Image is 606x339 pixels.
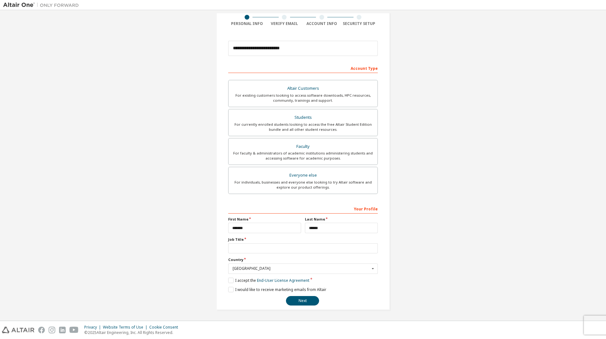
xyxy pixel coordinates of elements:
img: facebook.svg [38,327,45,333]
label: I would like to receive marketing emails from Altair [228,287,326,292]
div: Students [232,113,374,122]
img: youtube.svg [69,327,79,333]
div: Your Profile [228,203,378,214]
div: Everyone else [232,171,374,180]
div: For existing customers looking to access software downloads, HPC resources, community, trainings ... [232,93,374,103]
div: Personal Info [228,21,266,26]
div: [GEOGRAPHIC_DATA] [233,267,370,270]
img: altair_logo.svg [2,327,34,333]
label: I accept the [228,278,309,283]
div: Account Info [303,21,341,26]
div: For currently enrolled students looking to access the free Altair Student Edition bundle and all ... [232,122,374,132]
label: Country [228,257,378,262]
div: Security Setup [341,21,378,26]
div: Privacy [84,325,103,330]
div: For individuals, businesses and everyone else looking to try Altair software and explore our prod... [232,180,374,190]
label: Job Title [228,237,378,242]
div: Website Terms of Use [103,325,149,330]
label: Last Name [305,217,378,222]
img: Altair One [3,2,82,8]
div: Altair Customers [232,84,374,93]
p: © 2025 Altair Engineering, Inc. All Rights Reserved. [84,330,182,335]
button: Next [286,296,319,306]
div: Faculty [232,142,374,151]
div: Cookie Consent [149,325,182,330]
label: First Name [228,217,301,222]
a: End-User License Agreement [257,278,309,283]
div: For faculty & administrators of academic institutions administering students and accessing softwa... [232,151,374,161]
img: linkedin.svg [59,327,66,333]
div: Verify Email [266,21,303,26]
div: Account Type [228,63,378,73]
img: instagram.svg [49,327,55,333]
